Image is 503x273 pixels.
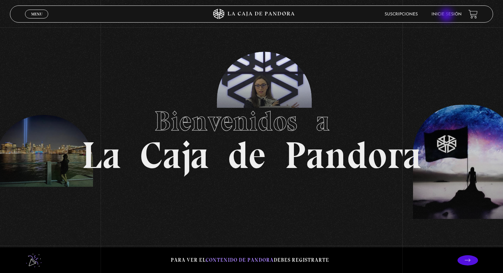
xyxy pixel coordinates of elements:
[385,12,418,16] a: Suscripciones
[431,12,462,16] a: Inicie sesión
[82,99,422,174] h1: La Caja de Pandora
[154,105,349,138] span: Bienvenidos a
[468,9,478,18] a: View your shopping cart
[171,256,329,265] p: Para ver el debes registrarte
[31,12,42,16] span: Menu
[29,18,45,23] span: Cerrar
[206,257,274,263] span: contenido de Pandora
